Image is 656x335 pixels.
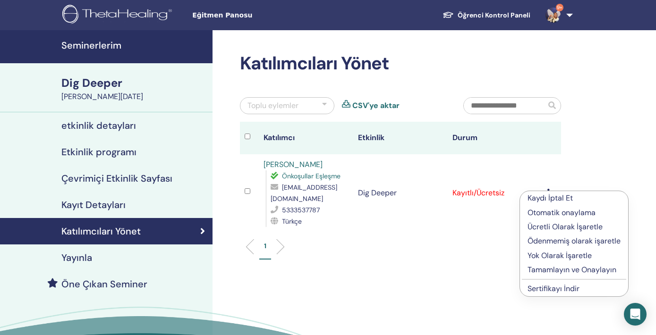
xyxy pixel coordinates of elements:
a: Dig Deeper[PERSON_NAME][DATE] [56,75,213,102]
p: Otomatik onaylama [528,207,621,218]
th: Etkinlik [353,122,448,154]
h4: Seminerlerim [61,40,207,51]
p: Yok Olarak İşaretle [528,250,621,261]
p: Kaydı İptal Et [528,193,621,204]
h4: Çevrimiçi Etkinlik Sayfası [61,173,172,184]
h4: etkinlik detayları [61,120,136,131]
span: Eğitmen Panosu [192,10,334,20]
a: CSV'ye aktar [352,100,400,111]
th: Katılımcı [259,122,353,154]
h2: Katılımcıları Yönet [240,53,561,75]
td: Dig Deeper [353,154,448,232]
span: 9+ [556,4,563,11]
p: Ücretli Olarak İşaretle [528,221,621,233]
div: Toplu eylemler [247,100,298,111]
h4: Katılımcıları Yönet [61,226,141,237]
div: [PERSON_NAME][DATE] [61,91,207,102]
div: Dig Deeper [61,75,207,91]
img: graduation-cap-white.svg [443,11,454,19]
div: Open Intercom Messenger [624,303,647,326]
img: logo.png [62,5,175,26]
span: Türkçe [282,217,302,226]
span: Önkoşullar Eşleşme [282,172,341,180]
th: Durum [448,122,542,154]
h4: Etkinlik programı [61,146,136,158]
a: Öğrenci Kontrol Paneli [435,7,538,24]
h4: Yayınla [61,252,92,263]
p: 1 [264,241,266,251]
a: [PERSON_NAME] [264,159,323,169]
p: Tamamlayın ve Onaylayın [528,264,621,276]
h4: Öne Çıkan Seminer [61,278,147,290]
a: Sertifikayı İndir [528,284,579,293]
span: 5333537787 [282,206,320,214]
p: Ödenmemiş olarak işaretle [528,235,621,247]
span: [EMAIL_ADDRESS][DOMAIN_NAME] [271,183,337,203]
h4: Kayıt Detayları [61,199,126,210]
img: default.jpg [545,8,561,23]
